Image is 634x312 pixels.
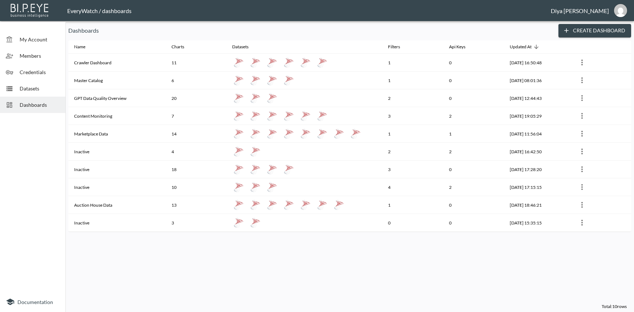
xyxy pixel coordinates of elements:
th: {"type":{"isMobxInjector":true,"displayName":"inject-with-userStore-stripeStore-dashboardsStore(O... [570,89,631,107]
img: mssql icon [250,200,261,210]
th: {"type":{"isMobxInjector":true,"displayName":"inject-with-userStore-stripeStore-dashboardsStore(O... [570,178,631,196]
th: {"type":{"isMobxInjector":true,"displayName":"inject-with-userStore-stripeStore-dashboardsStore(O... [570,54,631,72]
span: Datasets [232,42,258,51]
th: {"type":"div","key":null,"ref":null,"props":{"style":{"display":"flex","gap":10},"children":[{"ty... [226,107,382,125]
a: MasterCatalog_FullCatalog [282,74,295,87]
span: Members [20,52,60,60]
a: Auction_Event_Sync_&_Publish [249,163,262,176]
th: {"type":{"isMobxInjector":true,"displayName":"inject-with-userStore-stripeStore-dashboardsStore(O... [570,143,631,161]
img: mssql icon [267,75,277,85]
a: Source_Count_Added [316,56,329,69]
img: mssql icon [334,200,344,210]
button: more [576,57,588,68]
img: mssql icon [234,146,244,157]
a: Documentation [6,297,60,306]
img: mssql icon [284,164,294,174]
th: 0 [443,196,504,214]
a: MasterCatalog_ManufacturerView [232,74,245,87]
th: 18 [166,161,226,178]
th: {"type":{"isMobxInjector":true,"displayName":"inject-with-userStore-stripeStore-dashboardsStore(O... [570,161,631,178]
button: more [576,128,588,139]
img: mssql icon [284,57,294,68]
th: 20 [166,89,226,107]
div: Updated At [510,42,532,51]
th: 2025-09-05, 16:50:48 [504,54,570,72]
th: Inactive [68,214,166,232]
th: 14 [166,125,226,143]
a: Dashboard_MasterCatalog_AttributeAnalysis [249,74,262,87]
th: {"type":"div","key":null,"ref":null,"props":{"style":{"display":"flex","gap":10},"children":[{"ty... [226,54,382,72]
img: mssql icon [317,129,327,139]
div: Name [74,42,85,51]
th: 0 [382,214,443,232]
button: more [576,92,588,104]
th: 2025-05-19, 11:56:04 [504,125,570,143]
button: more [576,163,588,175]
img: mssql icon [234,182,244,192]
th: Content Monitoring [68,107,166,125]
img: mssql icon [250,93,261,103]
th: 2 [382,89,443,107]
img: mssql icon [267,111,277,121]
span: Total: 10 rows [602,304,627,309]
button: more [576,199,588,211]
th: GPT Data Quality Overview [68,89,166,107]
a: Watch Status Flow [266,181,279,194]
img: mssql icon [284,200,294,210]
th: {"type":"div","key":null,"ref":null,"props":{"style":{"display":"flex","gap":10},"children":[{"ty... [226,178,382,196]
th: 2025-04-03, 15:35:15 [504,214,570,232]
button: more [576,146,588,157]
th: 0 [443,72,504,89]
th: 2 [443,178,504,196]
div: Api Keys [449,42,465,51]
a: Marketplace_ListingsByStatus [266,127,279,140]
th: 11 [166,54,226,72]
th: 2 [382,143,443,161]
th: 1 [382,196,443,214]
span: Charts [171,42,194,51]
img: mssql icon [267,93,277,103]
th: 3 [382,107,443,125]
img: mssql icon [317,200,327,210]
button: more [576,181,588,193]
span: Dashboards [20,101,60,109]
th: 2025-08-20, 12:44:43 [504,89,570,107]
th: Inactive [68,143,166,161]
a: Auction_Event_Sync_&_Publish [282,198,295,211]
a: Sync Count [232,163,245,176]
a: GPT_Count_Percentage [266,92,279,105]
img: mssql icon [234,164,244,174]
th: 0 [443,161,504,178]
a: Marketplace_DailyPublishBySource [349,127,362,140]
div: EveryWatch / dashboards [67,7,551,14]
th: 4 [166,143,226,161]
a: Benda Moderation Report [249,181,262,194]
th: 2 [443,143,504,161]
span: Api Keys [449,42,475,51]
span: My Account [20,36,60,43]
img: mssql icon [234,93,244,103]
th: {"type":"div","key":null,"ref":null,"props":{"style":{"display":"flex","gap":10},"children":[{"ty... [226,72,382,89]
img: mssql icon [267,200,277,210]
img: mssql icon [234,111,244,121]
img: mssql icon [267,57,277,68]
img: mssql icon [284,75,294,85]
a: AuctionHouse_FullReport_SourceLevel2 [332,198,346,211]
a: Marketplace_FullReport_SourceLevel [316,127,329,140]
img: mssql icon [250,146,261,157]
a: Source_Count_Sold [232,56,245,69]
img: mssql icon [250,57,261,68]
img: bipeye-logo [9,2,51,18]
img: mssql icon [300,111,311,121]
th: Master Catalog [68,72,166,89]
img: mssql icon [267,164,277,174]
th: 1 [382,72,443,89]
th: 1 [443,125,504,143]
a: AuctionHouse_FullReport_EventLevel [249,198,262,211]
th: 10 [166,178,226,196]
img: mssql icon [267,182,277,192]
p: Dashboards [68,26,553,35]
th: 2025-08-26, 08:01:36 [504,72,570,89]
img: mssql icon [234,57,244,68]
img: mssql icon [300,129,311,139]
